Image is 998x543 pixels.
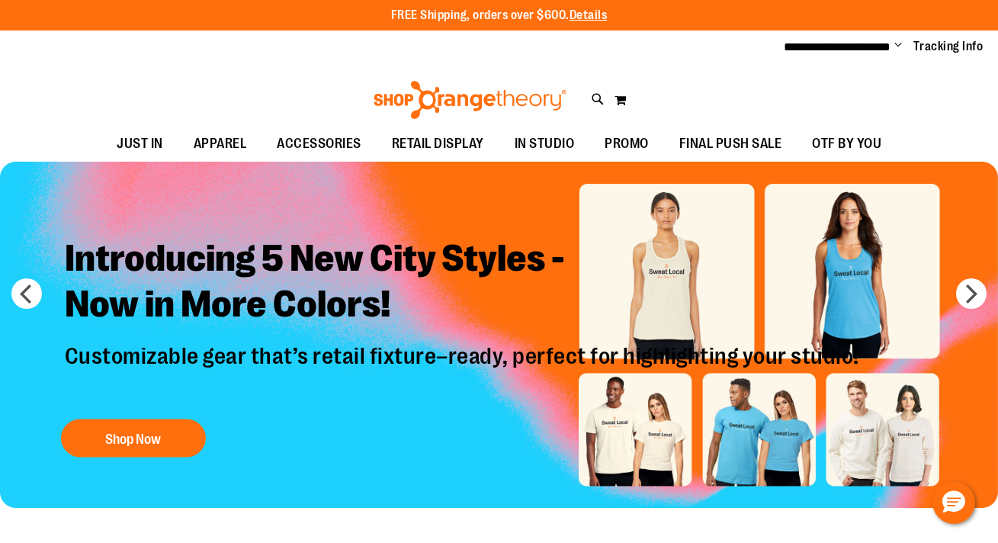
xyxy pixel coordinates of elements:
[11,278,42,309] button: prev
[194,127,247,161] span: APPAREL
[53,224,874,342] h2: Introducing 5 New City Styles - Now in More Colors!
[377,127,499,162] a: RETAIL DISPLAY
[570,8,608,22] a: Details
[589,127,664,162] a: PROMO
[913,38,984,55] a: Tracking Info
[664,127,797,162] a: FINAL PUSH SALE
[894,39,902,54] button: Account menu
[277,127,361,161] span: ACCESSORIES
[499,127,590,162] a: IN STUDIO
[812,127,881,161] span: OTF BY YOU
[956,278,987,309] button: next
[392,127,484,161] span: RETAIL DISPLAY
[53,342,874,404] p: Customizable gear that’s retail fixture–ready, perfect for highlighting your studio!
[61,419,206,458] button: Shop Now
[679,127,782,161] span: FINAL PUSH SALE
[101,127,178,162] a: JUST IN
[605,127,649,161] span: PROMO
[515,127,575,161] span: IN STUDIO
[262,127,377,162] a: ACCESSORIES
[932,481,975,524] button: Hello, have a question? Let’s chat.
[117,127,163,161] span: JUST IN
[178,127,262,162] a: APPAREL
[391,7,608,24] p: FREE Shipping, orders over $600.
[371,81,569,119] img: Shop Orangetheory
[797,127,897,162] a: OTF BY YOU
